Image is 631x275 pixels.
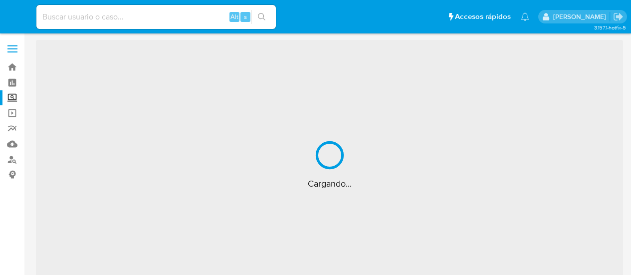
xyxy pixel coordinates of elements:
[230,12,238,21] span: Alt
[244,12,247,21] span: s
[36,10,276,23] input: Buscar usuario o caso...
[553,12,610,21] p: alicia.aldreteperez@mercadolibre.com.mx
[308,178,352,190] span: Cargando...
[521,12,529,21] a: Notificaciones
[455,11,511,22] span: Accesos rápidos
[251,10,272,24] button: search-icon
[613,11,624,22] a: Salir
